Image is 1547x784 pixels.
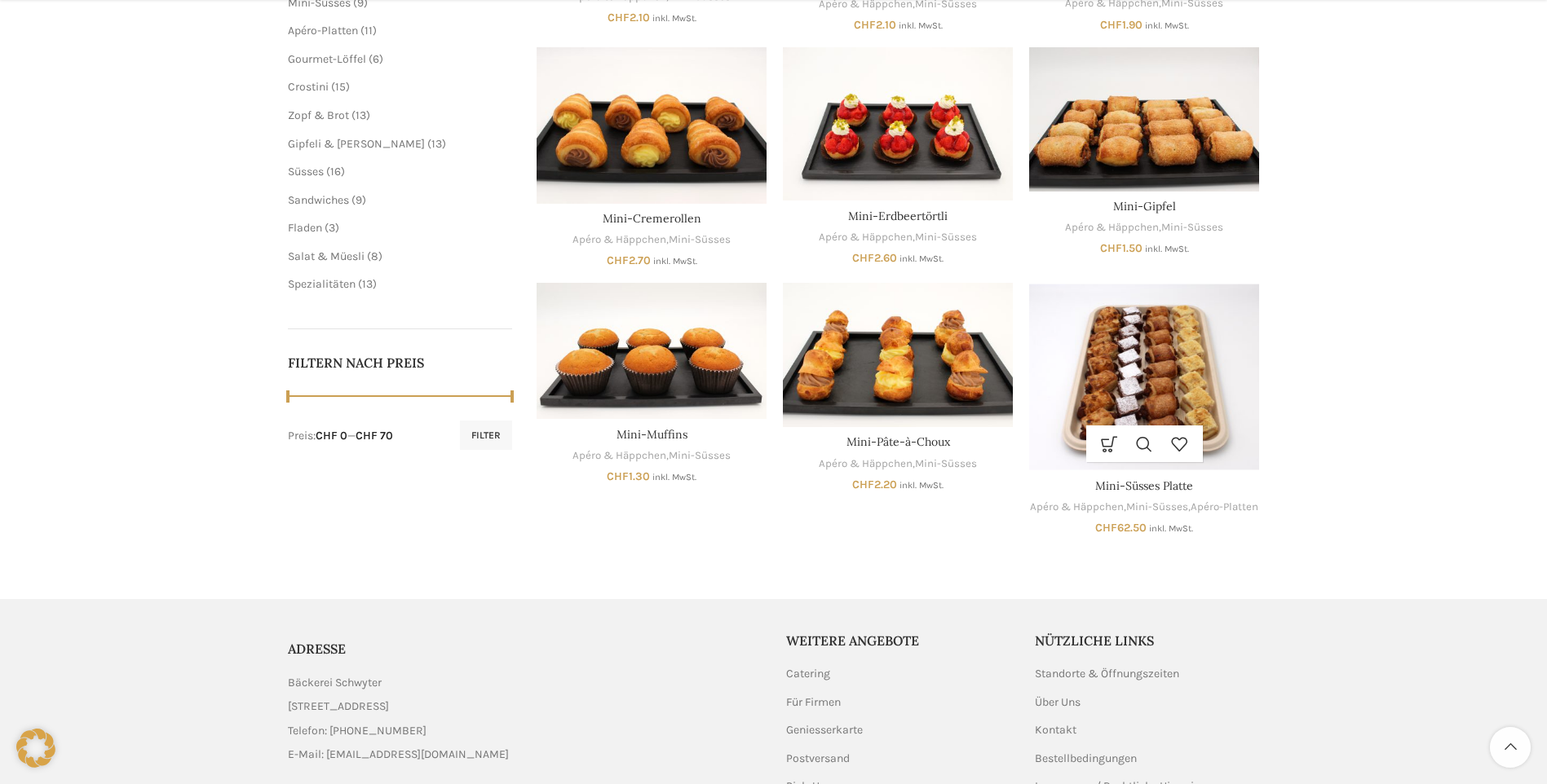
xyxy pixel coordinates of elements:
[819,230,913,245] a: Apéro & Häppchen
[431,137,442,151] span: 13
[852,251,897,265] bdi: 2.60
[783,230,1013,245] div: ,
[371,249,378,263] span: 8
[669,448,731,464] a: Mini-Süsses
[1100,241,1143,255] bdi: 1.50
[1029,283,1259,470] a: Mini-Süsses Platte
[335,80,346,94] span: 15
[1035,722,1078,738] a: Kontakt
[607,469,650,483] bdi: 1.30
[608,11,650,24] bdi: 2.10
[1035,666,1181,682] a: Standorte & Öffnungszeiten
[288,165,324,178] span: Süsses
[288,52,366,66] a: Gourmet-Löffel
[1113,199,1176,214] a: Mini-Gipfel
[572,232,666,248] a: Apéro & Häppchen
[288,428,393,444] div: Preis: —
[1191,500,1258,515] a: Apéro-Platten
[786,751,851,767] a: Postversand
[1095,521,1117,535] span: CHF
[1035,632,1260,650] h5: Nützliche Links
[288,674,382,692] span: Bäckerei Schwyter
[288,80,329,94] a: Crostini
[603,211,701,226] a: Mini-Cremerollen
[288,722,762,740] a: List item link
[819,456,913,472] a: Apéro & Häppchen
[653,256,697,266] small: inkl. MwSt.
[460,421,512,450] button: Filter
[1030,500,1124,515] a: Apéro & Häppchen
[330,165,341,178] span: 16
[288,354,513,372] h5: Filtern nach Preis
[1065,220,1159,236] a: Apéro & Häppchen
[608,11,630,24] span: CHF
[356,193,362,207] span: 9
[852,478,874,491] span: CHF
[786,722,864,738] a: Geniesserkarte
[288,221,322,235] a: Fladen
[365,24,373,37] span: 11
[652,13,696,24] small: inkl. MwSt.
[783,283,1013,427] a: Mini-Pâte-à-Choux
[786,666,832,682] a: Catering
[1100,18,1122,32] span: CHF
[373,52,379,66] span: 6
[1029,220,1259,236] div: ,
[316,429,347,443] span: CHF 0
[288,698,389,716] span: [STREET_ADDRESS]
[329,221,335,235] span: 3
[899,253,944,264] small: inkl. MwSt.
[852,251,874,265] span: CHF
[1149,523,1193,534] small: inkl. MwSt.
[607,469,629,483] span: CHF
[1095,478,1193,493] a: Mini-Süsses Platte
[854,18,876,32] span: CHF
[288,277,356,291] a: Spezialitäten
[288,193,349,207] a: Sandwiches
[537,47,767,204] a: Mini-Cremerollen
[1100,241,1122,255] span: CHF
[288,108,349,122] a: Zopf & Brot
[1035,751,1138,767] a: Bestellbedingungen
[652,472,696,482] small: inkl. MwSt.
[1095,521,1147,535] bdi: 62.50
[362,277,373,291] span: 13
[1145,20,1189,31] small: inkl. MwSt.
[537,283,767,419] a: Mini-Muffins
[537,232,767,248] div: ,
[915,230,977,245] a: Mini-Süsses
[1145,244,1189,254] small: inkl. MwSt.
[854,18,896,32] bdi: 2.10
[607,253,629,267] span: CHF
[617,427,687,442] a: Mini-Muffins
[288,24,358,37] a: Apéro-Platten
[288,137,425,151] a: Gipfeli & [PERSON_NAME]
[852,478,897,491] bdi: 2.20
[356,429,393,443] span: CHF 70
[288,641,346,657] span: ADRESSE
[1126,500,1188,515] a: Mini-Süsses
[915,456,977,472] a: Mini-Süsses
[669,232,731,248] a: Mini-Süsses
[899,480,944,491] small: inkl. MwSt.
[1029,47,1259,192] a: Mini-Gipfel
[848,209,948,223] a: Mini-Erdbeertörtli
[786,694,842,711] a: Für Firmen
[356,108,366,122] span: 13
[786,632,1011,650] h5: Weitere Angebote
[607,253,651,267] bdi: 2.70
[1127,425,1162,462] a: Schnellansicht
[1029,500,1259,515] div: , ,
[1100,18,1143,32] bdi: 1.90
[288,249,365,263] a: Salat & Müesli
[783,47,1013,200] a: Mini-Erdbeertörtli
[1035,694,1082,711] a: Über Uns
